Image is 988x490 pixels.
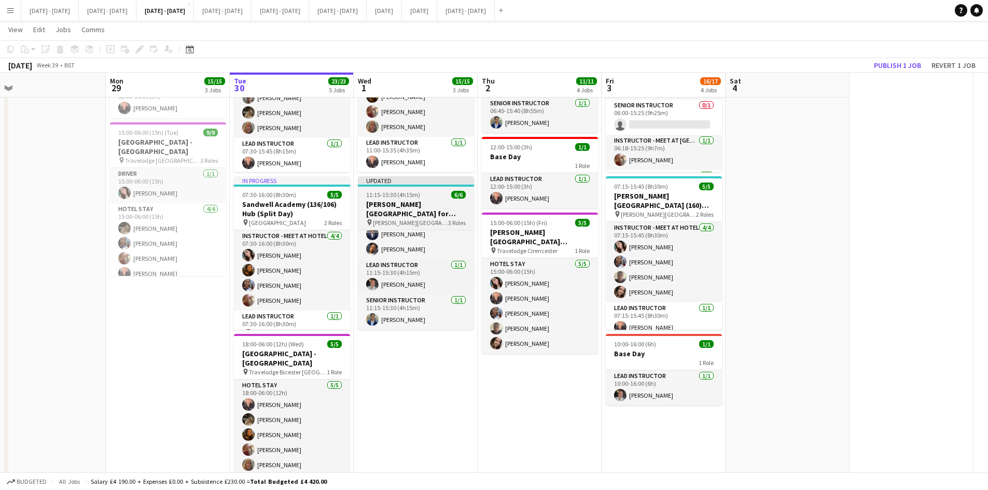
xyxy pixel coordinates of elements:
[366,191,420,199] span: 11:15-15:30 (4h15m)
[482,137,598,208] app-job-card: 12:00-15:00 (3h)1/1Base Day1 RoleLead Instructor1/112:00-15:00 (3h)[PERSON_NAME]
[110,137,226,156] h3: [GEOGRAPHIC_DATA] - [GEOGRAPHIC_DATA]
[108,82,123,94] span: 29
[576,77,597,85] span: 11/11
[327,340,342,348] span: 5/5
[328,77,349,85] span: 23/23
[453,86,472,94] div: 3 Jobs
[250,478,327,485] span: Total Budgeted £4 420.00
[606,135,722,170] app-card-role: Instructor - Meet at [GEOGRAPHIC_DATA]1/106:18-15:25 (9h7m)[PERSON_NAME]
[482,258,598,354] app-card-role: Hotel Stay5/515:00-06:00 (15h)[PERSON_NAME][PERSON_NAME][PERSON_NAME][PERSON_NAME][PERSON_NAME]
[621,211,696,218] span: [PERSON_NAME][GEOGRAPHIC_DATA]
[33,25,45,34] span: Edit
[81,25,105,34] span: Comms
[234,176,350,185] div: In progress
[606,76,614,86] span: Fri
[234,200,350,218] h3: Sandwell Academy (136/106) Hub (Split Day)
[5,476,48,487] button: Budgeted
[699,183,714,190] span: 5/5
[577,86,596,94] div: 4 Jobs
[358,137,474,172] app-card-role: Lead Instructor1/111:00-15:35 (4h35m)[PERSON_NAME]
[358,176,474,330] app-job-card: Updated11:15-15:30 (4h15m)6/6[PERSON_NAME][GEOGRAPHIC_DATA] for Boys (170) Hub (Half Day PM) [PER...
[234,380,350,475] app-card-role: Hotel Stay5/518:00-06:00 (12h)[PERSON_NAME][PERSON_NAME][PERSON_NAME][PERSON_NAME][PERSON_NAME]
[358,200,474,218] h3: [PERSON_NAME][GEOGRAPHIC_DATA] for Boys (170) Hub (Half Day PM)
[614,340,656,348] span: 10:00-16:00 (6h)
[203,129,218,136] span: 9/9
[606,370,722,405] app-card-role: Lead Instructor1/110:00-16:00 (6h)[PERSON_NAME]
[249,368,327,376] span: Travelodge Bicester [GEOGRAPHIC_DATA]
[21,1,79,21] button: [DATE] - [DATE]
[327,368,342,376] span: 1 Role
[701,86,720,94] div: 4 Jobs
[480,82,495,94] span: 2
[329,86,349,94] div: 5 Jobs
[367,1,402,21] button: [DATE]
[125,157,200,164] span: Travelodge [GEOGRAPHIC_DATA] [GEOGRAPHIC_DATA]
[234,334,350,475] app-job-card: 18:00-06:00 (12h) (Wed)5/5[GEOGRAPHIC_DATA] - [GEOGRAPHIC_DATA] Travelodge Bicester [GEOGRAPHIC_D...
[606,334,722,405] app-job-card: 10:00-16:00 (6h)1/1Base Day1 RoleLead Instructor1/110:00-16:00 (6h)[PERSON_NAME]
[234,230,350,311] app-card-role: Instructor - Meet at Hotel4/407:30-16:00 (8h30m)[PERSON_NAME][PERSON_NAME][PERSON_NAME][PERSON_NAME]
[490,219,547,227] span: 15:00-06:00 (15h) (Fri)
[356,82,371,94] span: 1
[234,73,350,138] app-card-role: Instructor - Meet at Hotel3/307:30-15:45 (8h15m)[PERSON_NAME][PERSON_NAME][PERSON_NAME]
[927,59,980,72] button: Revert 1 job
[448,219,466,227] span: 3 Roles
[482,213,598,354] app-job-card: 15:00-06:00 (15h) (Fri)5/5[PERSON_NAME][GEOGRAPHIC_DATA][PERSON_NAME] Travelodge Cirencester1 Rol...
[358,76,371,86] span: Wed
[110,122,226,276] app-job-card: 15:00-06:00 (15h) (Tue)9/9[GEOGRAPHIC_DATA] - [GEOGRAPHIC_DATA] Travelodge [GEOGRAPHIC_DATA] [GEO...
[234,349,350,368] h3: [GEOGRAPHIC_DATA] - [GEOGRAPHIC_DATA]
[870,59,925,72] button: Publish 1 job
[57,478,82,485] span: All jobs
[606,302,722,338] app-card-role: Lead Instructor1/107:15-15:45 (8h30m)[PERSON_NAME]
[8,60,32,71] div: [DATE]
[482,173,598,208] app-card-role: Lead Instructor1/112:00-15:00 (3h)[PERSON_NAME]
[55,25,71,34] span: Jobs
[606,176,722,330] app-job-card: 07:15-15:45 (8h30m)5/5[PERSON_NAME][GEOGRAPHIC_DATA] (160) Hub [PERSON_NAME][GEOGRAPHIC_DATA]2 Ro...
[309,1,367,21] button: [DATE] - [DATE]
[575,162,590,170] span: 1 Role
[482,152,598,161] h3: Base Day
[606,191,722,210] h3: [PERSON_NAME][GEOGRAPHIC_DATA] (160) Hub
[696,211,714,218] span: 2 Roles
[194,1,252,21] button: [DATE] - [DATE]
[234,138,350,173] app-card-role: Lead Instructor1/107:30-15:45 (8h15m)[PERSON_NAME]
[4,23,27,36] a: View
[34,61,60,69] span: Week 39
[606,349,722,358] h3: Base Day
[17,478,47,485] span: Budgeted
[373,219,448,227] span: [PERSON_NAME][GEOGRAPHIC_DATA] for Boys
[451,191,466,199] span: 6/6
[358,176,474,185] div: Updated
[252,1,309,21] button: [DATE] - [DATE]
[482,76,495,86] span: Thu
[204,77,225,85] span: 15/15
[497,247,558,255] span: Travelodge Cirencester
[699,359,714,367] span: 1 Role
[234,311,350,346] app-card-role: Lead Instructor1/107:30-16:00 (8h30m)
[29,23,49,36] a: Edit
[490,143,532,151] span: 12:00-15:00 (3h)
[604,82,614,94] span: 3
[699,340,714,348] span: 1/1
[234,176,350,330] app-job-card: In progress07:30-16:00 (8h30m)5/5Sandwell Academy (136/106) Hub (Split Day) [GEOGRAPHIC_DATA]2 Ro...
[118,129,178,136] span: 15:00-06:00 (15h) (Tue)
[91,478,327,485] div: Salary £4 190.00 + Expenses £0.00 + Subsistence £230.00 =
[79,1,136,21] button: [DATE] - [DATE]
[8,25,23,34] span: View
[606,170,722,220] app-card-role: Instructor - Meet at School2/2
[327,191,342,199] span: 5/5
[110,83,226,118] app-card-role: Lead Instructor1/112:00-15:00 (3h)[PERSON_NAME]
[205,86,225,94] div: 3 Jobs
[700,77,721,85] span: 16/17
[402,1,437,21] button: [DATE]
[575,143,590,151] span: 1/1
[358,295,474,330] app-card-role: Senior Instructor1/111:15-15:30 (4h15m)[PERSON_NAME]
[606,100,722,135] app-card-role: Senior Instructor0/106:00-15:25 (9h25m)
[242,191,296,199] span: 07:30-16:00 (8h30m)
[614,183,668,190] span: 07:15-15:45 (8h30m)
